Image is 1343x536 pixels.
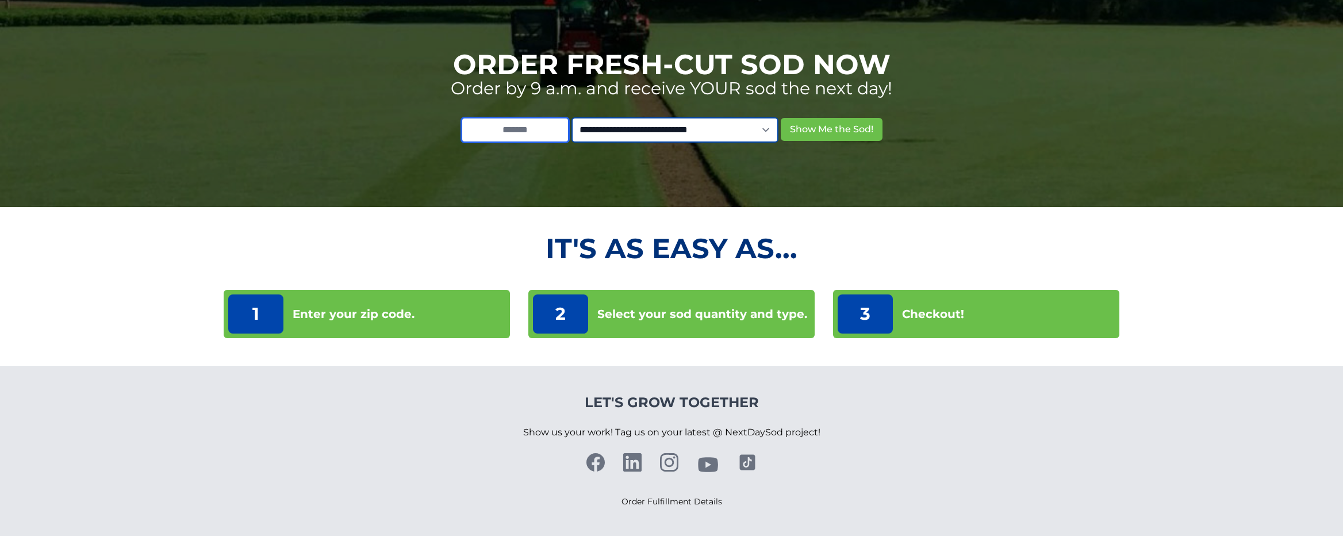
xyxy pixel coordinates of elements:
p: Select your sod quantity and type. [597,306,807,322]
p: Checkout! [902,306,964,322]
p: 3 [838,294,893,334]
a: Order Fulfillment Details [621,496,722,507]
p: Order by 9 a.m. and receive YOUR sod the next day! [451,78,892,99]
h1: Order Fresh-Cut Sod Now [453,51,891,78]
button: Show Me the Sod! [781,118,882,141]
p: Enter your zip code. [293,306,415,322]
h4: Let's Grow Together [523,393,820,412]
p: Show us your work! Tag us on your latest @ NextDaySod project! [523,412,820,453]
p: 2 [533,294,588,334]
p: 1 [228,294,283,334]
h2: It's as Easy As... [224,235,1119,262]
